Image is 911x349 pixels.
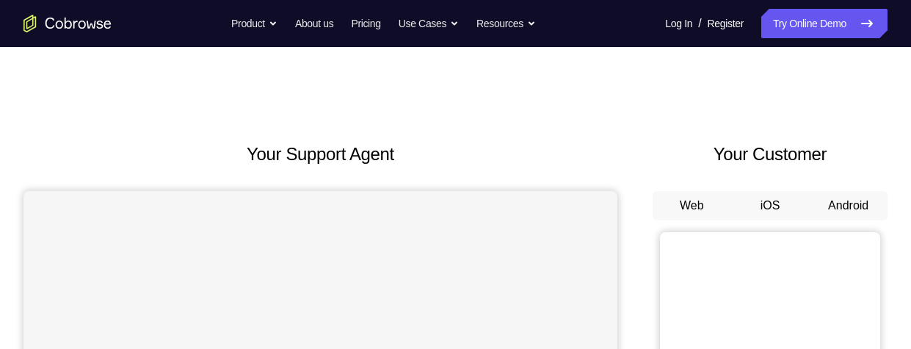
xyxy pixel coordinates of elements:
[231,9,277,38] button: Product
[653,141,888,168] h2: Your Customer
[708,9,744,38] a: Register
[665,9,692,38] a: Log In
[295,9,333,38] a: About us
[698,15,701,32] span: /
[761,9,888,38] a: Try Online Demo
[653,191,731,220] button: Web
[23,15,112,32] a: Go to the home page
[399,9,459,38] button: Use Cases
[23,141,617,168] h2: Your Support Agent
[351,9,380,38] a: Pricing
[731,191,810,220] button: iOS
[476,9,536,38] button: Resources
[809,191,888,220] button: Android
